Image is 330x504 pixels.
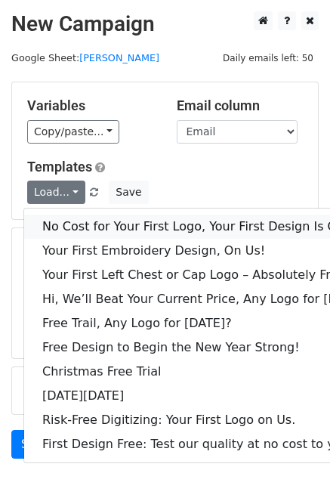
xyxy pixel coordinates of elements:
[79,52,159,63] a: [PERSON_NAME]
[27,181,85,204] a: Load...
[27,97,154,114] h5: Variables
[217,50,319,66] span: Daily emails left: 50
[109,181,148,204] button: Save
[177,97,304,114] h5: Email column
[254,431,330,504] iframe: Chat Widget
[217,52,319,63] a: Daily emails left: 50
[27,159,92,175] a: Templates
[11,52,159,63] small: Google Sheet:
[11,11,319,37] h2: New Campaign
[11,430,61,459] a: Send
[27,120,119,144] a: Copy/paste...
